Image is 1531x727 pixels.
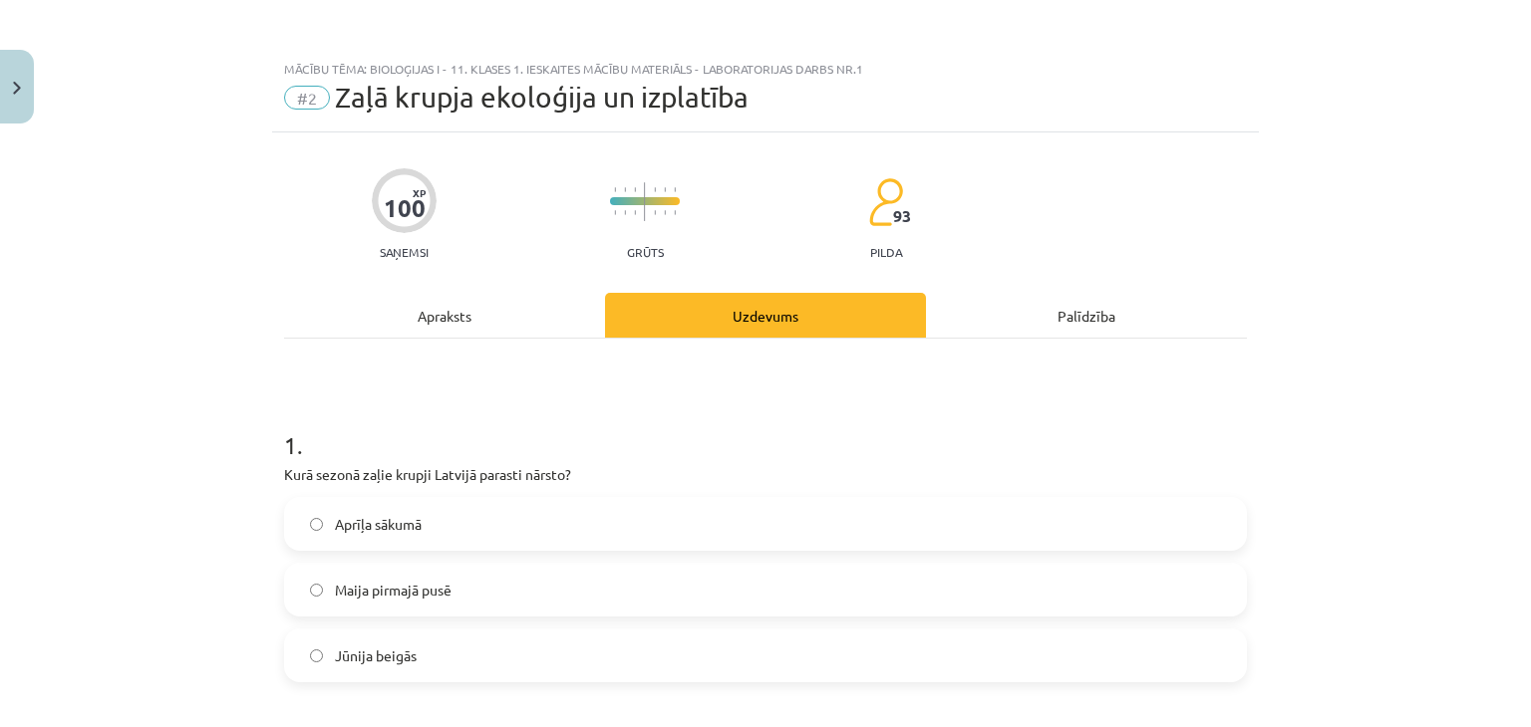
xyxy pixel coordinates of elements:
[893,207,911,225] span: 93
[870,245,902,259] p: pilda
[335,580,452,601] span: Maija pirmajā pusē
[310,584,323,597] input: Maija pirmajā pusē
[310,649,323,662] input: Jūnija beigās
[284,86,330,110] span: #2
[644,182,646,221] img: icon-long-line-d9ea69661e0d244f92f715978eff75569469978d946b2353a9bb055b3ed8787d.svg
[284,293,605,338] div: Apraksts
[634,210,636,215] img: icon-short-line-57e1e144782c952c97e751825c79c345078a6d821885a25fce030b3d8c18986b.svg
[614,187,616,192] img: icon-short-line-57e1e144782c952c97e751825c79c345078a6d821885a25fce030b3d8c18986b.svg
[284,464,1247,485] p: Kurā sezonā zaļie krupji Latvijā parasti nārsto?
[674,187,676,192] img: icon-short-line-57e1e144782c952c97e751825c79c345078a6d821885a25fce030b3d8c18986b.svg
[654,187,656,192] img: icon-short-line-57e1e144782c952c97e751825c79c345078a6d821885a25fce030b3d8c18986b.svg
[654,210,656,215] img: icon-short-line-57e1e144782c952c97e751825c79c345078a6d821885a25fce030b3d8c18986b.svg
[335,645,417,666] span: Jūnija beigās
[13,82,21,95] img: icon-close-lesson-0947bae3869378f0d4975bcd49f059093ad1ed9edebbc8119c70593378902aed.svg
[384,194,426,222] div: 100
[624,210,626,215] img: icon-short-line-57e1e144782c952c97e751825c79c345078a6d821885a25fce030b3d8c18986b.svg
[310,518,323,531] input: Aprīļa sākumā
[284,396,1247,458] h1: 1 .
[614,210,616,215] img: icon-short-line-57e1e144782c952c97e751825c79c345078a6d821885a25fce030b3d8c18986b.svg
[634,187,636,192] img: icon-short-line-57e1e144782c952c97e751825c79c345078a6d821885a25fce030b3d8c18986b.svg
[624,187,626,192] img: icon-short-line-57e1e144782c952c97e751825c79c345078a6d821885a25fce030b3d8c18986b.svg
[413,187,426,198] span: XP
[335,514,422,535] span: Aprīļa sākumā
[868,177,903,227] img: students-c634bb4e5e11cddfef0936a35e636f08e4e9abd3cc4e673bd6f9a4125e45ecb1.svg
[926,293,1247,338] div: Palīdzība
[284,62,1247,76] div: Mācību tēma: Bioloģijas i - 11. klases 1. ieskaites mācību materiāls - laboratorijas darbs nr.1
[664,210,666,215] img: icon-short-line-57e1e144782c952c97e751825c79c345078a6d821885a25fce030b3d8c18986b.svg
[335,81,749,114] span: Zaļā krupja ekoloģija un izplatība
[664,187,666,192] img: icon-short-line-57e1e144782c952c97e751825c79c345078a6d821885a25fce030b3d8c18986b.svg
[605,293,926,338] div: Uzdevums
[372,245,437,259] p: Saņemsi
[674,210,676,215] img: icon-short-line-57e1e144782c952c97e751825c79c345078a6d821885a25fce030b3d8c18986b.svg
[627,245,664,259] p: Grūts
